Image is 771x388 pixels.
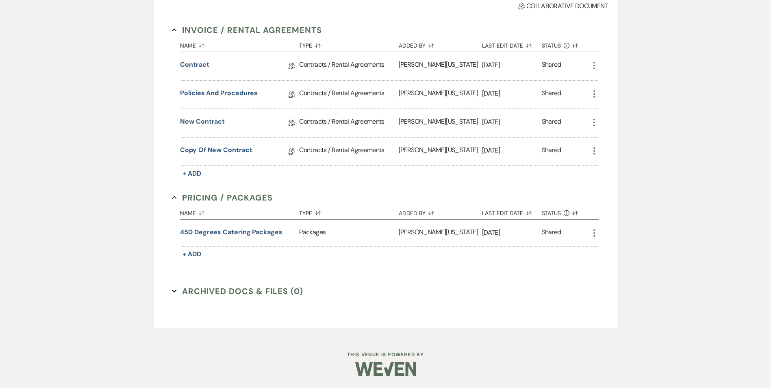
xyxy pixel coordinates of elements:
[542,117,561,129] div: Shared
[172,24,322,36] button: Invoice / Rental Agreements
[180,117,225,129] a: New Contract
[180,36,299,52] button: Name
[180,204,299,219] button: Name
[542,60,561,72] div: Shared
[542,227,561,238] div: Shared
[482,88,542,99] p: [DATE]
[542,36,589,52] button: Status
[542,88,561,101] div: Shared
[299,109,398,137] div: Contracts / Rental Agreements
[399,109,482,137] div: [PERSON_NAME][US_STATE]
[482,60,542,70] p: [DATE]
[180,145,252,158] a: Copy of New Contract
[299,52,398,80] div: Contracts / Rental Agreements
[180,88,258,101] a: Policies and Procedures
[399,36,482,52] button: Added By
[399,81,482,109] div: [PERSON_NAME][US_STATE]
[399,220,482,246] div: [PERSON_NAME][US_STATE]
[399,52,482,80] div: [PERSON_NAME][US_STATE]
[180,168,204,179] button: + Add
[482,227,542,238] p: [DATE]
[172,285,303,297] button: Archived Docs & Files (0)
[182,250,201,258] span: + Add
[299,36,398,52] button: Type
[355,355,416,383] img: Weven Logo
[299,137,398,166] div: Contracts / Rental Agreements
[180,227,282,237] button: 450 Degrees Catering Packages
[542,145,561,158] div: Shared
[299,220,398,246] div: Packages
[299,81,398,109] div: Contracts / Rental Agreements
[299,204,398,219] button: Type
[518,1,608,11] span: Collaborative document
[482,36,542,52] button: Last Edit Date
[399,204,482,219] button: Added By
[482,204,542,219] button: Last Edit Date
[180,60,209,72] a: Contract
[542,210,561,216] span: Status
[180,248,204,260] button: + Add
[172,192,273,204] button: Pricing / Packages
[182,169,201,178] span: + Add
[399,137,482,166] div: [PERSON_NAME][US_STATE]
[482,145,542,156] p: [DATE]
[542,204,589,219] button: Status
[542,43,561,48] span: Status
[482,117,542,127] p: [DATE]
